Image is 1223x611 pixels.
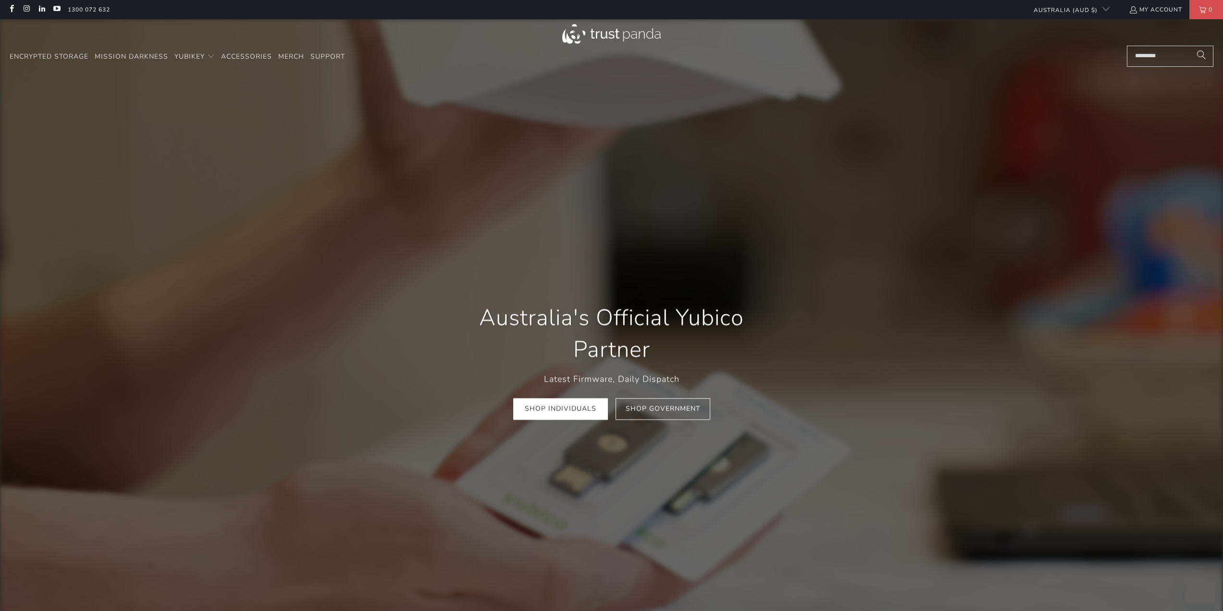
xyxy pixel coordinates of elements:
[513,399,608,420] a: Shop Individuals
[68,4,110,15] a: 1300 072 632
[1185,573,1215,603] iframe: Button to launch messaging window
[174,46,215,68] summary: YubiKey
[310,52,345,61] span: Support
[310,46,345,68] a: Support
[95,46,168,68] a: Mission Darkness
[52,6,61,13] a: Trust Panda Australia on YouTube
[278,52,304,61] span: Merch
[1127,46,1213,67] input: Search...
[616,399,710,420] a: Shop Government
[10,52,88,61] span: Encrypted Storage
[221,52,272,61] span: Accessories
[7,6,15,13] a: Trust Panda Australia on Facebook
[278,46,304,68] a: Merch
[95,52,168,61] span: Mission Darkness
[37,6,46,13] a: Trust Panda Australia on LinkedIn
[562,24,661,44] img: Trust Panda Australia
[1189,46,1213,67] button: Search
[453,302,770,365] h1: Australia's Official Yubico Partner
[10,46,88,68] a: Encrypted Storage
[1129,4,1182,15] a: My Account
[174,52,205,61] span: YubiKey
[453,373,770,387] p: Latest Firmware, Daily Dispatch
[22,6,30,13] a: Trust Panda Australia on Instagram
[10,46,345,68] nav: Translation missing: en.navigation.header.main_nav
[221,46,272,68] a: Accessories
